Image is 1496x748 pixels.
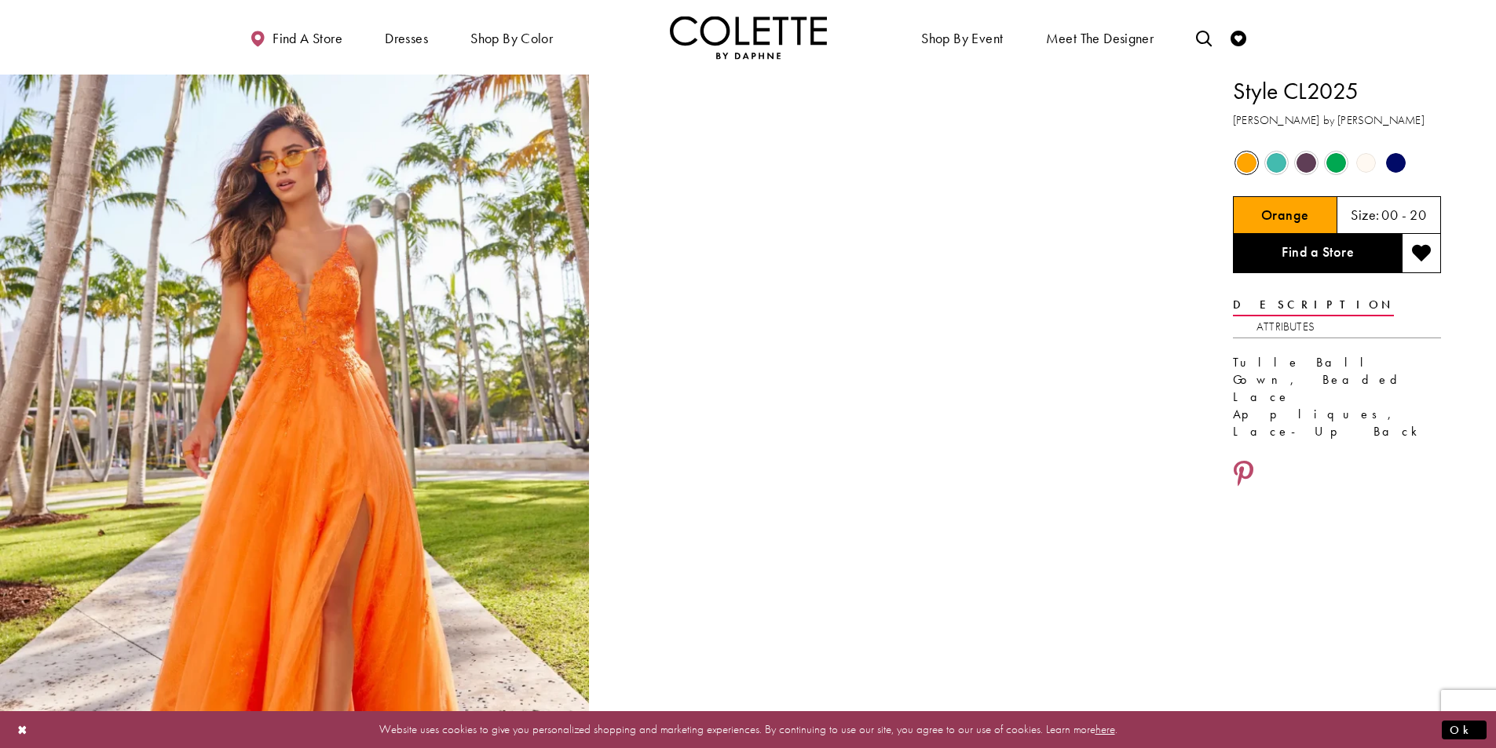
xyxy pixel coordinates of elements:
[1233,111,1441,130] h3: [PERSON_NAME] by [PERSON_NAME]
[670,16,827,59] img: Colette by Daphne
[1233,234,1402,273] a: Find a Store
[1442,720,1487,739] button: Submit Dialog
[1263,149,1290,177] div: Turquoise
[1095,721,1115,737] a: here
[1233,354,1441,440] div: Tulle Ball Gown, Beaded Lace Appliques, Lace-Up Back
[1402,234,1441,273] button: Add to wishlist
[385,31,428,46] span: Dresses
[1352,149,1380,177] div: Diamond White
[113,719,1383,740] p: Website uses cookies to give you personalized shopping and marketing experiences. By continuing t...
[1233,75,1441,108] h1: Style CL2025
[1233,149,1260,177] div: Orange
[917,16,1007,59] span: Shop By Event
[1322,149,1350,177] div: Emerald
[670,16,827,59] a: Visit Home Page
[1293,149,1320,177] div: Plum
[381,16,432,59] span: Dresses
[1261,207,1308,223] h5: Chosen color
[1233,460,1254,490] a: Share using Pinterest - Opens in new tab
[1042,16,1158,59] a: Meet the designer
[1351,206,1379,224] span: Size:
[466,16,557,59] span: Shop by color
[1233,294,1394,316] a: Description
[1381,207,1426,223] h5: 00 - 20
[1233,148,1441,178] div: Product color controls state depends on size chosen
[246,16,346,59] a: Find a store
[921,31,1003,46] span: Shop By Event
[597,75,1186,369] video: Style CL2025 Colette by Daphne #1 autoplay loop mute video
[9,716,36,743] button: Close Dialog
[1046,31,1154,46] span: Meet the designer
[470,31,553,46] span: Shop by color
[1256,316,1315,338] a: Attributes
[1192,16,1216,59] a: Toggle search
[1227,16,1250,59] a: Check Wishlist
[1382,149,1410,177] div: Sapphire
[272,31,342,46] span: Find a store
